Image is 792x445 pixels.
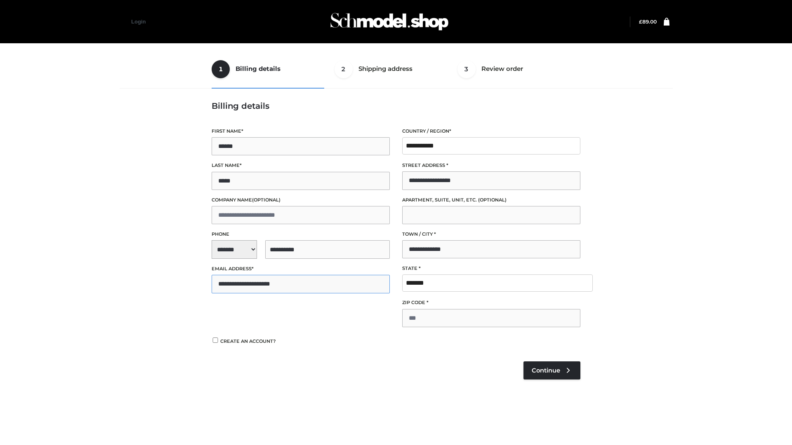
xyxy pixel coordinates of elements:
label: Email address [212,265,390,273]
span: Create an account? [220,338,276,344]
label: Country / Region [402,127,580,135]
label: First name [212,127,390,135]
span: (optional) [478,197,507,203]
label: Phone [212,230,390,238]
label: Company name [212,196,390,204]
span: (optional) [252,197,280,203]
input: Create an account? [212,337,219,343]
span: Continue [532,367,560,374]
bdi: 89.00 [639,19,657,25]
label: State [402,265,580,272]
label: Street address [402,162,580,169]
img: Schmodel Admin 964 [328,5,451,38]
label: Apartment, suite, unit, etc. [402,196,580,204]
label: ZIP Code [402,299,580,307]
a: Login [131,19,146,25]
span: £ [639,19,642,25]
label: Town / City [402,230,580,238]
h3: Billing details [212,101,580,111]
label: Last name [212,162,390,169]
a: Continue [523,361,580,379]
a: £89.00 [639,19,657,25]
